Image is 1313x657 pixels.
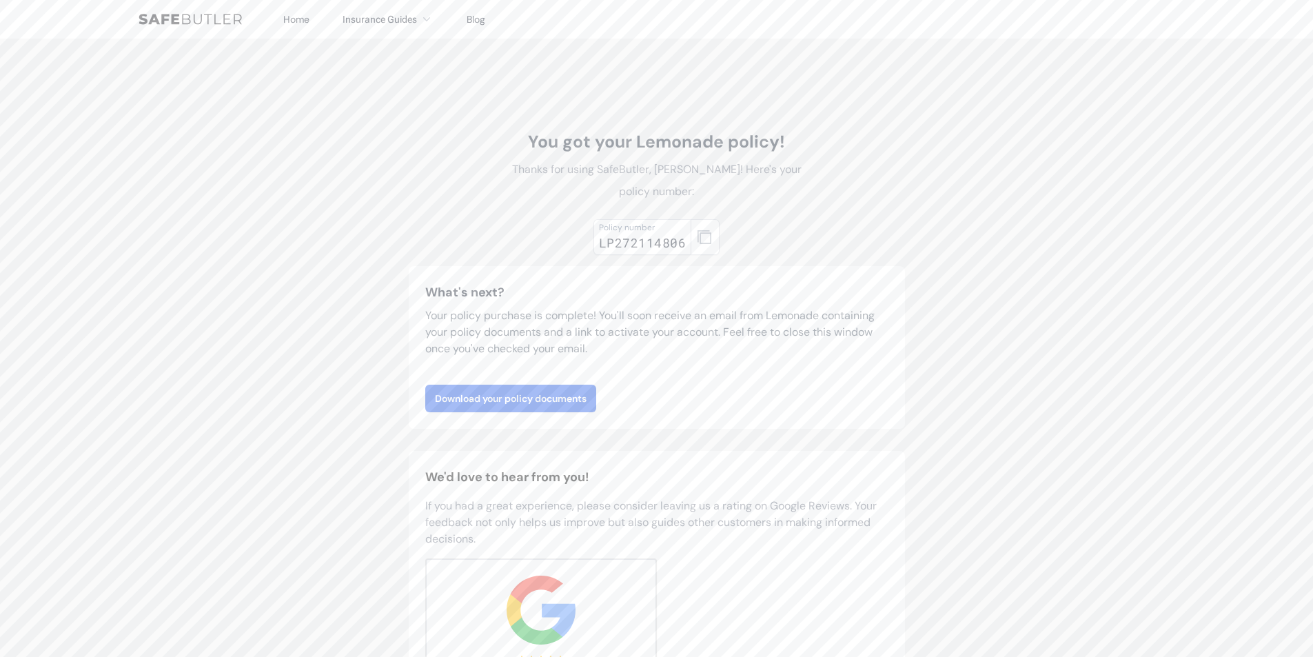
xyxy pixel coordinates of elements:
[139,14,242,25] img: SafeButler Text Logo
[425,498,888,547] p: If you had a great experience, please consider leaving us a rating on Google Reviews. Your feedba...
[502,131,811,153] h1: You got your Lemonade policy!
[599,233,686,252] div: LP272114806
[467,13,485,26] a: Blog
[425,283,888,302] h3: What's next?
[343,11,434,28] button: Insurance Guides
[425,385,596,412] a: Download your policy documents
[425,307,888,357] p: Your policy purchase is complete! You'll soon receive an email from Lemonade containing your poli...
[425,467,888,487] h2: We'd love to hear from you!
[599,222,686,233] div: Policy number
[502,159,811,203] p: Thanks for using SafeButler, [PERSON_NAME]! Here's your policy number:
[507,576,576,645] img: google.svg
[283,13,309,26] a: Home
